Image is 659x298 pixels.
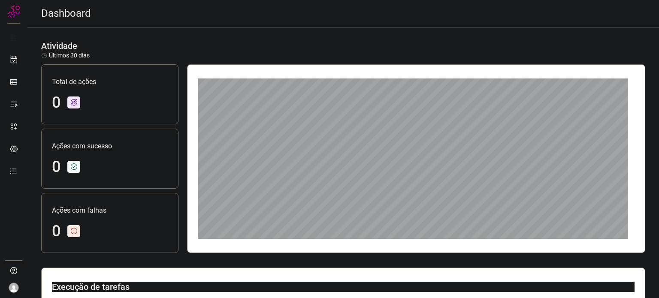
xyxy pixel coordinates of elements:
p: Total de ações [52,77,168,87]
h1: 0 [52,158,60,176]
h1: 0 [52,93,60,112]
h2: Dashboard [41,7,91,20]
h3: Atividade [41,41,77,51]
img: avatar-user-boy.jpg [9,283,19,293]
p: Ações com falhas [52,205,168,216]
p: Ações com sucesso [52,141,168,151]
img: Logo [7,5,20,18]
h3: Execução de tarefas [52,282,635,292]
h1: 0 [52,222,60,241]
p: Últimos 30 dias [41,51,90,60]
